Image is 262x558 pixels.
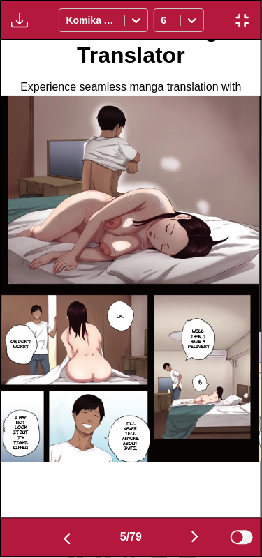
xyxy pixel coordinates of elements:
p: Um... [114,311,127,322]
p: I may not look it, but i'm tight-lipped. [10,413,31,453]
p: Oh, don't worry. [6,336,35,352]
img: Download translated images [11,12,28,29]
img: Next page [187,529,203,545]
p: I'll never tell anyone about [DATE]. [116,419,145,455]
span: 5 / 79 [120,531,142,544]
input: Show original [231,531,253,545]
img: Previous page [59,531,75,548]
p: Well then, I have a delivery. [185,326,212,352]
